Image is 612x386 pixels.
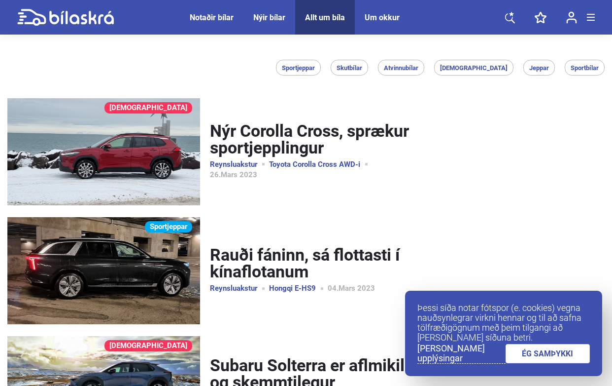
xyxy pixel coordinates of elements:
span: Skutbílar [337,65,362,71]
span: 26.Mars 2023 [210,171,269,179]
a: [DEMOGRAPHIC_DATA] [7,98,200,205]
a: [DEMOGRAPHIC_DATA] [104,102,192,114]
a: [PERSON_NAME] upplýsingar [417,344,506,364]
span: Sportbílar [571,65,599,71]
img: user-login.svg [566,11,577,24]
span: Jeppar [529,65,549,71]
a: [DEMOGRAPHIC_DATA] [104,340,192,351]
a: Allt um bíla [305,13,345,22]
a: Toyota Corolla Cross AWD-i [269,161,372,168]
a: Hongqi E-HS9 [269,285,328,292]
a: Reynsluakstur [210,285,269,292]
a: Um okkur [365,13,400,22]
a: ÉG SAMÞYKKI [506,344,590,363]
a: Rauði fáninn, sá flottasti í kínaflotanum [210,246,415,281]
a: Notaðir bílar [190,13,234,22]
a: Reynsluakstur [210,161,269,168]
a: Nýr Corolla Cross, sprækur sportjepplingur [210,122,415,157]
a: Nýir bílar [253,13,285,22]
a: Sportjeppar [7,217,200,324]
span: Atvinnubílar [384,65,418,71]
span: 04.Mars 2023 [328,285,387,292]
span: [DEMOGRAPHIC_DATA] [440,65,508,71]
p: Þessi síða notar fótspor (e. cookies) vegna nauðsynlegrar virkni hennar og til að safna tölfræðig... [417,303,590,343]
a: Sportjeppar [145,221,192,232]
span: Sportjeppar [282,65,315,71]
